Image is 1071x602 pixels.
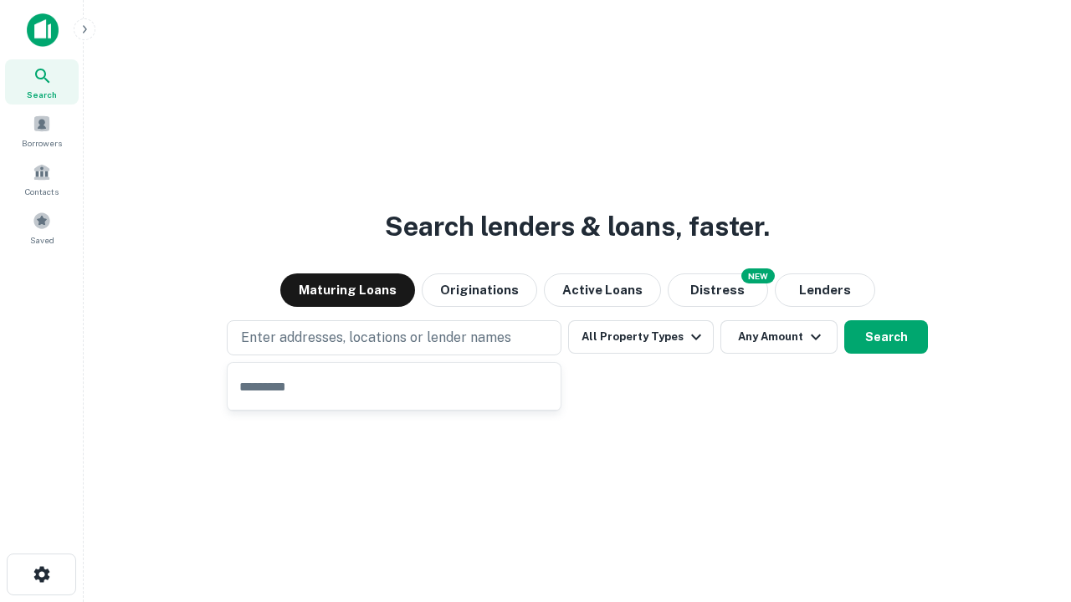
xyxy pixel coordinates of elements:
button: Any Amount [720,320,838,354]
iframe: Chat Widget [987,468,1071,548]
button: Active Loans [544,273,661,307]
button: Lenders [775,273,875,307]
button: Search distressed loans with lien and other non-mortgage details. [668,273,768,307]
a: Contacts [5,156,79,202]
button: Search [844,320,928,354]
a: Search [5,59,79,105]
a: Borrowers [5,108,79,153]
span: Contacts [25,185,59,198]
button: Originations [422,273,537,307]
a: Saved [5,205,79,250]
span: Search [27,88,57,101]
h3: Search lenders & loans, faster. [385,207,770,247]
span: Saved [30,233,54,247]
span: Borrowers [22,136,62,150]
img: capitalize-icon.png [27,13,59,47]
p: Enter addresses, locations or lender names [241,328,511,348]
button: All Property Types [568,320,714,354]
button: Maturing Loans [280,273,415,307]
div: NEW [741,268,775,283]
button: Enter addresses, locations or lender names [227,320,561,355]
